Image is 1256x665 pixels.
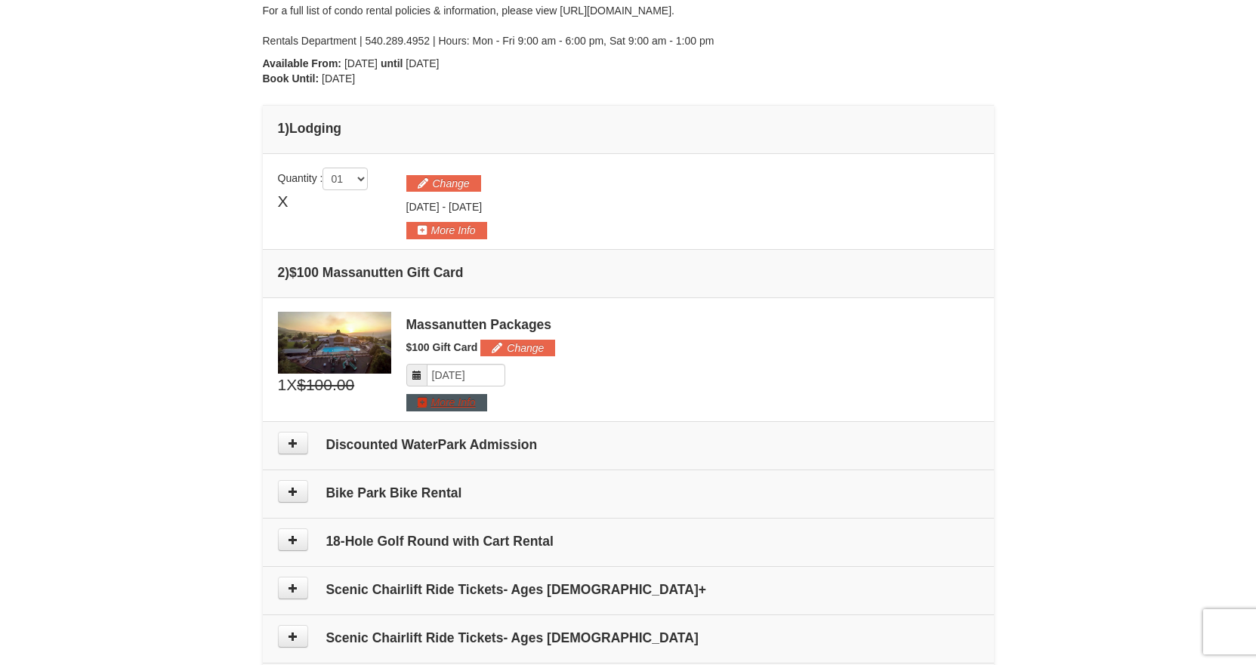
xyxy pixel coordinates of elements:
button: Change [480,340,555,356]
span: ) [285,121,289,136]
span: [DATE] [449,201,482,213]
h4: 2 $100 Massanutten Gift Card [278,265,979,280]
h4: Discounted WaterPark Admission [278,437,979,452]
h4: Scenic Chairlift Ride Tickets- Ages [DEMOGRAPHIC_DATA]+ [278,582,979,597]
span: Quantity : [278,172,369,184]
div: Massanutten Packages [406,317,979,332]
strong: Available From: [263,57,342,69]
span: X [278,190,289,213]
span: [DATE] [322,72,355,85]
h4: 18-Hole Golf Round with Cart Rental [278,534,979,549]
button: More Info [406,394,487,411]
h4: 1 Lodging [278,121,979,136]
span: - [442,201,446,213]
h4: Bike Park Bike Rental [278,485,979,500]
span: 1 [278,374,287,396]
span: [DATE] [406,57,439,69]
strong: until [381,57,403,69]
span: X [286,374,297,396]
span: [DATE] [344,57,378,69]
img: 6619879-1.jpg [278,312,391,374]
button: Change [406,175,481,192]
span: $100.00 [297,374,354,396]
span: $100 Gift Card [406,341,478,353]
span: [DATE] [406,201,440,213]
h4: Scenic Chairlift Ride Tickets- Ages [DEMOGRAPHIC_DATA] [278,630,979,645]
button: More Info [406,222,487,239]
span: ) [285,265,289,280]
strong: Book Until: [263,72,319,85]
